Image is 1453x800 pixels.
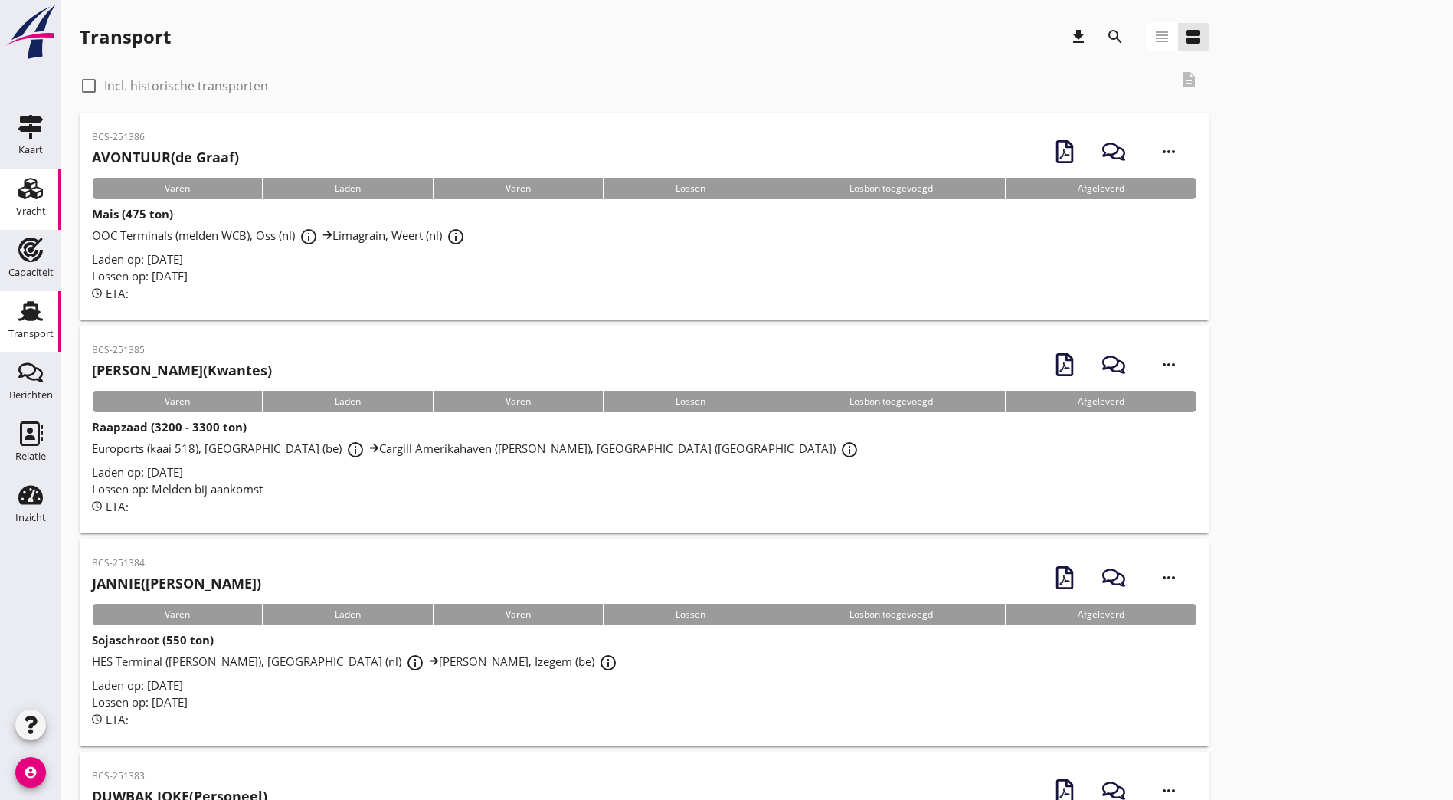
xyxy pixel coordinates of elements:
[92,178,262,199] div: Varen
[92,654,622,669] span: HES Terminal ([PERSON_NAME]), [GEOGRAPHIC_DATA] (nl) [PERSON_NAME], Izegem (be)
[92,251,183,267] span: Laden op: [DATE]
[92,343,272,357] p: BCS-251385
[92,206,173,221] strong: Mais (475 ton)
[92,360,272,381] h2: (Kwantes)
[92,228,470,243] span: OOC Terminals (melden WCB), Oss (nl) Limagrain, Weert (nl)
[1147,343,1190,386] i: more_horiz
[777,178,1005,199] div: Losbon toegevoegd
[92,573,261,594] h2: ([PERSON_NAME])
[433,391,603,412] div: Varen
[92,391,262,412] div: Varen
[406,654,424,672] i: info_outline
[92,147,239,168] h2: (de Graaf)
[80,326,1209,533] a: BCS-251385[PERSON_NAME](Kwantes)VarenLadenVarenLossenLosbon toegevoegdAfgeleverdRaapzaad (3200 - ...
[16,206,46,216] div: Vracht
[603,178,777,199] div: Lossen
[1005,391,1196,412] div: Afgeleverd
[104,78,268,93] label: Incl. historische transporten
[1184,28,1203,46] i: view_agenda
[1153,28,1171,46] i: view_headline
[92,419,247,434] strong: Raapzaad (3200 - 3300 ton)
[106,712,129,727] span: ETA:
[92,694,188,710] span: Lossen op: [DATE]
[262,178,433,199] div: Laden
[80,25,171,49] div: Transport
[9,390,53,400] div: Berichten
[15,451,46,461] div: Relatie
[346,441,365,459] i: info_outline
[92,604,262,625] div: Varen
[777,391,1005,412] div: Losbon toegevoegd
[8,267,54,277] div: Capaciteit
[603,391,777,412] div: Lossen
[1069,28,1088,46] i: download
[92,556,261,570] p: BCS-251384
[92,130,239,144] p: BCS-251386
[92,148,171,166] strong: AVONTUUR
[1147,130,1190,173] i: more_horiz
[106,499,129,514] span: ETA:
[92,574,141,592] strong: JANNIE
[106,286,129,301] span: ETA:
[92,769,267,783] p: BCS-251383
[92,361,203,379] strong: [PERSON_NAME]
[447,228,465,246] i: info_outline
[603,604,777,625] div: Lossen
[18,145,43,155] div: Kaart
[1106,28,1124,46] i: search
[840,441,859,459] i: info_outline
[92,481,263,497] span: Lossen op: Melden bij aankomst
[92,268,188,284] span: Lossen op: [DATE]
[80,113,1209,320] a: BCS-251386AVONTUUR(de Graaf)VarenLadenVarenLossenLosbon toegevoegdAfgeleverdMais (475 ton)OOC Ter...
[92,632,214,648] strong: Sojaschroot (550 ton)
[1005,178,1196,199] div: Afgeleverd
[1005,604,1196,625] div: Afgeleverd
[599,654,617,672] i: info_outline
[777,604,1005,625] div: Losbon toegevoegd
[15,513,46,523] div: Inzicht
[15,757,46,788] i: account_circle
[3,4,58,61] img: logo-small.a267ee39.svg
[262,604,433,625] div: Laden
[433,178,603,199] div: Varen
[8,329,54,339] div: Transport
[92,441,863,456] span: Euroports (kaai 518), [GEOGRAPHIC_DATA] (be) Cargill Amerikahaven ([PERSON_NAME]), [GEOGRAPHIC_DA...
[299,228,318,246] i: info_outline
[92,677,183,693] span: Laden op: [DATE]
[262,391,433,412] div: Laden
[92,464,183,480] span: Laden op: [DATE]
[80,539,1209,746] a: BCS-251384JANNIE([PERSON_NAME])VarenLadenVarenLossenLosbon toegevoegdAfgeleverdSojaschroot (550 t...
[1147,556,1190,599] i: more_horiz
[433,604,603,625] div: Varen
